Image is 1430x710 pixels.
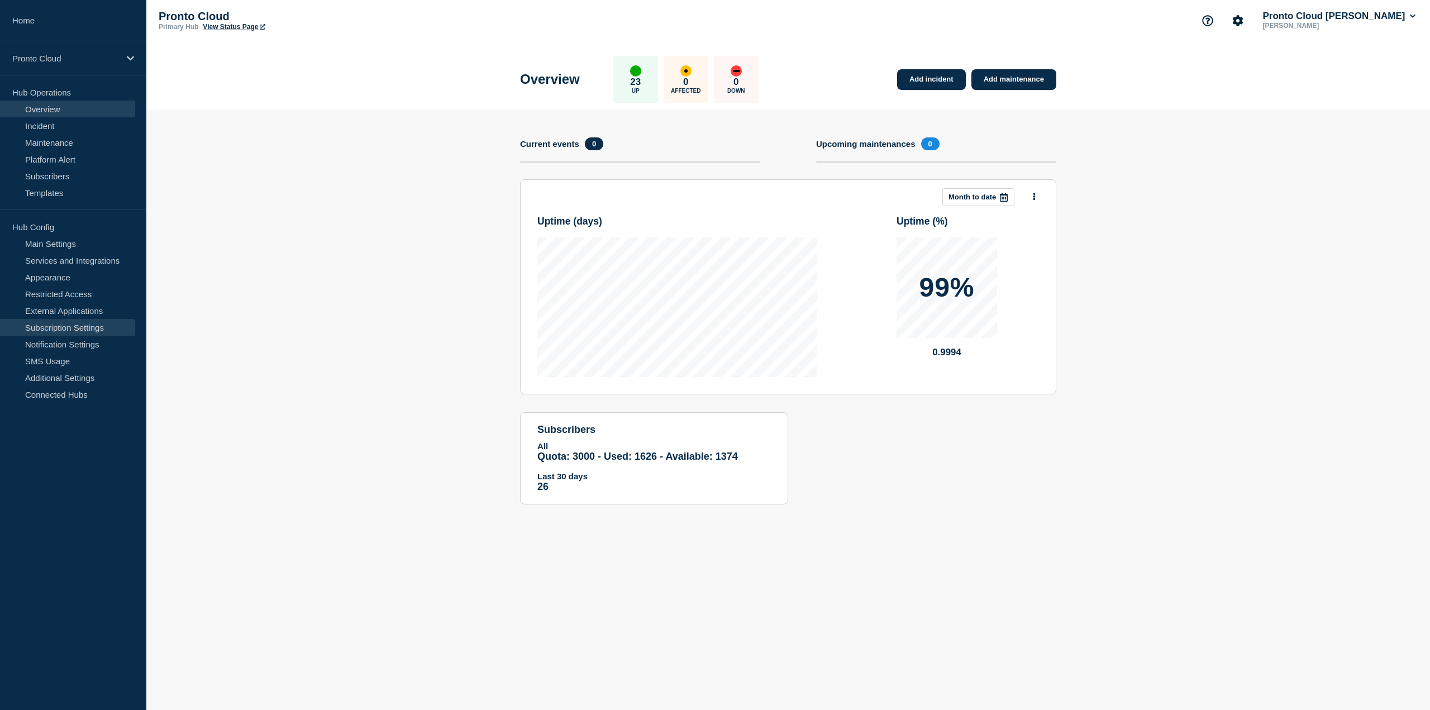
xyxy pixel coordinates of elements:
button: Pronto Cloud [PERSON_NAME] [1261,11,1418,22]
h3: Uptime ( % ) [897,216,1039,227]
a: View Status Page [203,23,265,31]
p: 0 [733,77,738,88]
h3: Uptime ( days ) [537,216,817,227]
button: Month to date [942,188,1014,206]
button: Account settings [1226,9,1250,32]
a: Add incident [897,69,966,90]
p: Pronto Cloud [12,54,120,63]
p: Pronto Cloud [159,10,382,23]
p: Primary Hub [159,23,198,31]
h1: Overview [520,72,580,87]
p: All [537,441,771,451]
h4: subscribers [537,424,771,436]
p: 0.9994 [897,347,997,358]
p: 0 [683,77,688,88]
p: Down [727,88,745,94]
p: 23 [630,77,641,88]
p: Month to date [948,193,996,201]
p: 26 [537,481,771,493]
div: down [731,65,742,77]
button: Support [1196,9,1219,32]
p: Last 30 days [537,471,771,481]
p: [PERSON_NAME] [1261,22,1377,30]
div: affected [680,65,692,77]
div: up [630,65,641,77]
h4: Upcoming maintenances [816,139,916,149]
p: Affected [671,88,700,94]
a: Add maintenance [971,69,1056,90]
span: 0 [921,137,940,150]
p: 99% [919,274,974,301]
p: Up [632,88,640,94]
h4: Current events [520,139,579,149]
span: Quota: 3000 - Used: 1626 - Available: 1374 [537,451,738,462]
span: 0 [585,137,603,150]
